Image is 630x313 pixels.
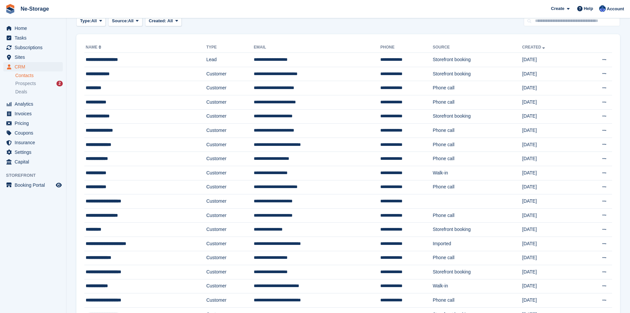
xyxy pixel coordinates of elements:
td: Customer [206,109,254,124]
td: Storefront booking [433,53,522,67]
td: [DATE] [522,124,579,138]
td: Phone call [433,293,522,308]
th: Type [206,42,254,53]
td: [DATE] [522,138,579,152]
span: Sites [15,52,54,62]
td: Phone call [433,208,522,223]
td: Walk-in [433,166,522,180]
td: [DATE] [522,67,579,81]
td: [DATE] [522,180,579,194]
a: menu [3,24,63,33]
button: Type: All [76,16,106,27]
td: [DATE] [522,223,579,237]
td: Storefront booking [433,223,522,237]
a: Contacts [15,72,63,79]
td: [DATE] [522,251,579,265]
span: Tasks [15,33,54,43]
button: Source: All [108,16,142,27]
td: [DATE] [522,293,579,308]
span: Created: [149,18,166,23]
td: Lead [206,53,254,67]
td: [DATE] [522,152,579,166]
img: stora-icon-8386f47178a22dfd0bd8f6a31ec36ba5ce8667c1dd55bd0f319d3a0aa187defe.svg [5,4,15,14]
td: Customer [206,194,254,209]
a: menu [3,157,63,166]
td: [DATE] [522,109,579,124]
td: Phone call [433,251,522,265]
td: [DATE] [522,81,579,95]
td: Customer [206,208,254,223]
span: Deals [15,89,27,95]
a: menu [3,33,63,43]
a: menu [3,109,63,118]
td: Customer [206,180,254,194]
span: Analytics [15,99,54,109]
td: [DATE] [522,95,579,109]
td: Phone call [433,138,522,152]
td: [DATE] [522,166,579,180]
td: Customer [206,152,254,166]
a: Preview store [55,181,63,189]
a: menu [3,148,63,157]
td: Customer [206,67,254,81]
span: Type: [80,18,91,24]
th: Source [433,42,522,53]
span: All [91,18,97,24]
td: Imported [433,237,522,251]
td: Storefront booking [433,109,522,124]
a: Created [522,45,546,50]
td: Customer [206,237,254,251]
span: Settings [15,148,54,157]
td: Phone call [433,180,522,194]
span: Create [551,5,564,12]
a: menu [3,99,63,109]
td: Storefront booking [433,67,522,81]
span: Source: [112,18,128,24]
td: [DATE] [522,237,579,251]
a: Prospects 2 [15,80,63,87]
span: Subscriptions [15,43,54,52]
span: All [167,18,173,23]
span: Prospects [15,80,36,87]
button: Created: All [145,16,182,27]
th: Email [254,42,380,53]
td: Customer [206,293,254,308]
td: [DATE] [522,194,579,209]
td: Customer [206,265,254,279]
span: Pricing [15,119,54,128]
td: Customer [206,95,254,109]
td: [DATE] [522,208,579,223]
td: Phone call [433,81,522,95]
span: Booking Portal [15,180,54,190]
a: menu [3,138,63,147]
td: [DATE] [522,53,579,67]
span: CRM [15,62,54,71]
a: menu [3,43,63,52]
td: Customer [206,279,254,293]
span: Invoices [15,109,54,118]
a: menu [3,119,63,128]
td: Customer [206,251,254,265]
img: Karol Carter [599,5,606,12]
a: menu [3,128,63,138]
span: Account [607,6,624,12]
td: Customer [206,223,254,237]
div: 2 [56,81,63,86]
a: menu [3,62,63,71]
td: Customer [206,138,254,152]
span: All [128,18,134,24]
td: Customer [206,166,254,180]
td: Phone call [433,95,522,109]
td: Phone call [433,152,522,166]
td: Phone call [433,124,522,138]
td: Walk-in [433,279,522,293]
a: menu [3,52,63,62]
a: Ne-Storage [18,3,51,14]
a: menu [3,180,63,190]
a: Deals [15,88,63,95]
span: Help [584,5,593,12]
td: Storefront booking [433,265,522,279]
span: Coupons [15,128,54,138]
a: Name [86,45,103,50]
span: Insurance [15,138,54,147]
